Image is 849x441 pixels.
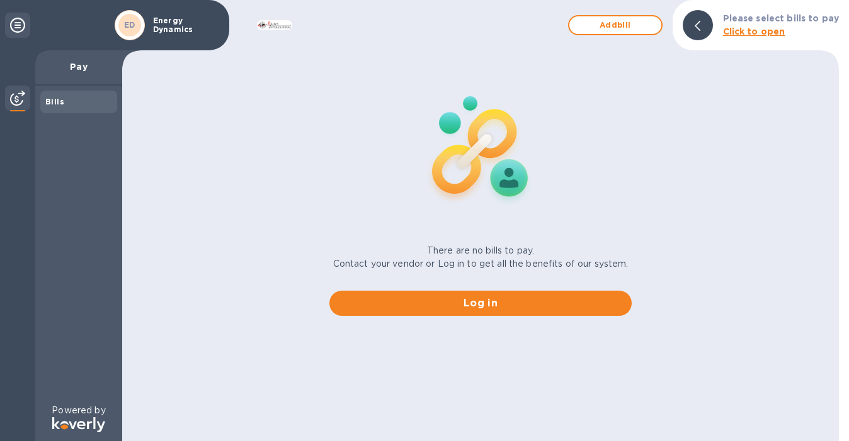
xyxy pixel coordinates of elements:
[52,417,105,432] img: Logo
[153,16,216,34] p: Energy Dynamics
[333,244,629,271] p: There are no bills to pay. Contact your vendor or Log in to get all the benefits of our system.
[45,97,64,106] b: Bills
[723,26,785,36] b: Click to open
[723,13,839,23] b: Please select bills to pay
[52,404,105,417] p: Powered by
[579,18,651,33] span: Add bill
[124,20,135,30] b: ED
[45,60,112,73] p: Pay
[339,296,622,311] span: Log in
[568,15,663,35] button: Addbill
[329,291,632,316] button: Log in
